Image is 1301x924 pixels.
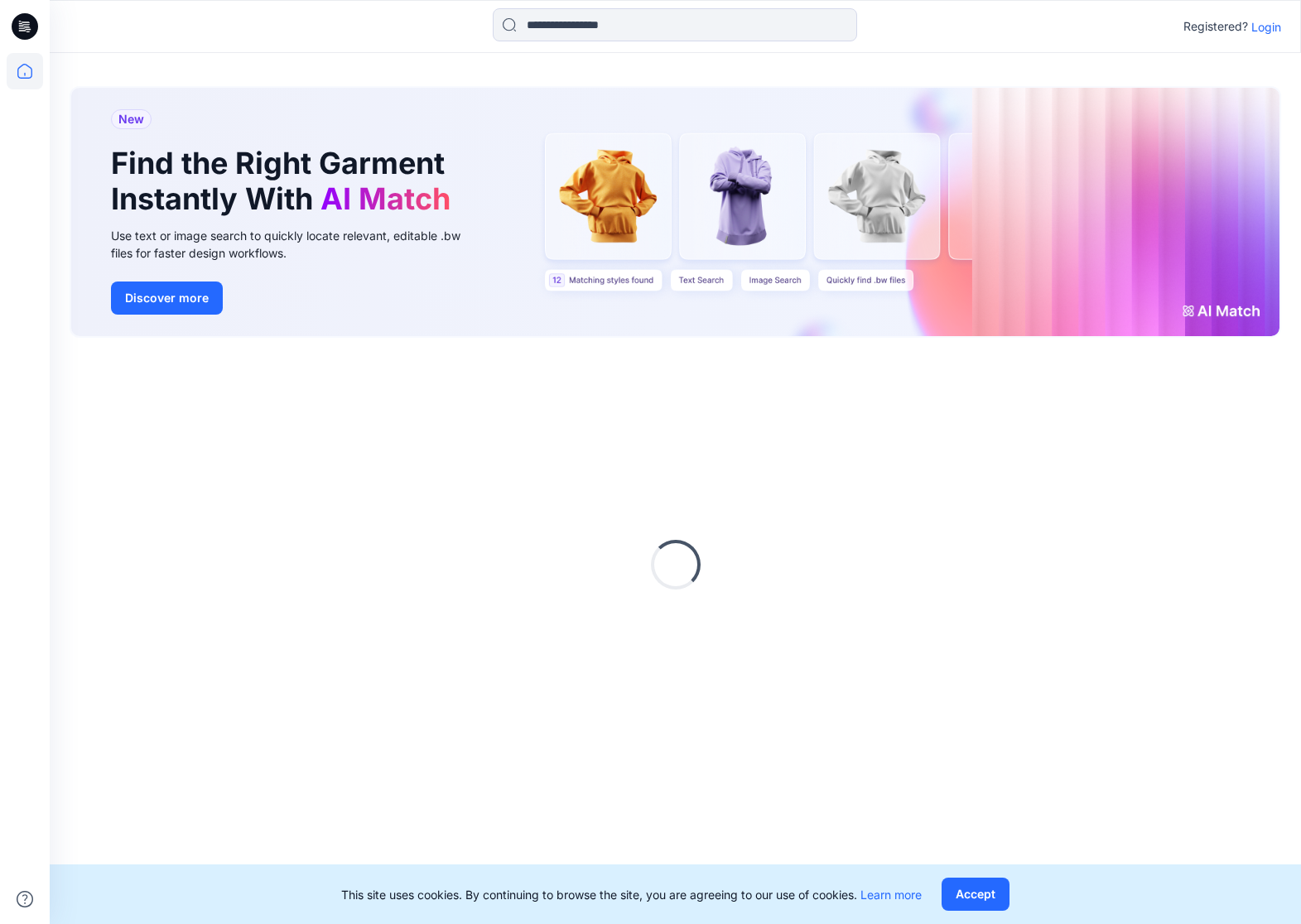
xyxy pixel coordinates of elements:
[111,227,484,262] div: Use text or image search to quickly locate relevant, editable .bw files for faster design workflows.
[111,282,223,315] button: Discover more
[1183,17,1248,36] p: Registered?
[320,180,451,217] span: AI Match
[942,878,1009,911] button: Accept
[1251,18,1281,36] p: Login
[341,886,922,903] p: This site uses cookies. By continuing to browse the site, you are agreeing to our use of cookies.
[111,146,459,217] h1: Find the Right Garment Instantly With
[860,888,922,902] a: Learn more
[118,109,144,129] span: New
